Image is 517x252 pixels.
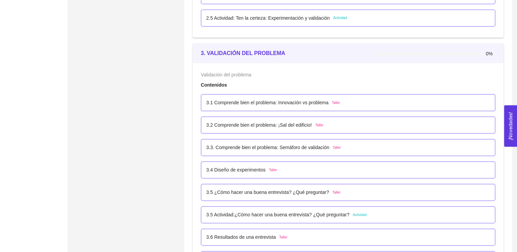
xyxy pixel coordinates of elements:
p: 3.4 Diseño de experimentos [206,166,265,174]
p: 3.6 Resultados de una entrevista [206,233,276,241]
span: Actividad [353,212,367,218]
span: Taller [315,123,323,128]
span: Taller [269,167,277,173]
p: 3.2 Comprende bien el problema: ¡Sal del edificio! [206,121,312,129]
button: Open Feedback Widget [504,105,517,147]
span: Actividad [333,15,347,21]
span: Taller [332,190,341,195]
p: 2.5 Actividad: Ten la certeza: Experimentación y validación [206,14,330,22]
span: Taller [279,235,287,240]
span: Validación del problema [201,72,251,77]
strong: 3. VALIDACIÓN DEL PROBLEMA [201,50,285,56]
p: 3.5 ¿Cómo hacer una buena entrevista? ¿Qué preguntar? [206,188,329,196]
strong: Contenidos [201,82,227,88]
span: Taller [333,145,341,150]
p: 3.5 Actividad:¿Cómo hacer una buena entrevista? ¿Qué preguntar? [206,211,349,218]
p: 3.3. Comprende bien el problema: Semáforo de validación [206,144,329,151]
span: Taller [332,100,340,106]
p: 3.1 Comprende bien el problema: Innovación vs problema [206,99,329,106]
span: 0% [486,51,495,56]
